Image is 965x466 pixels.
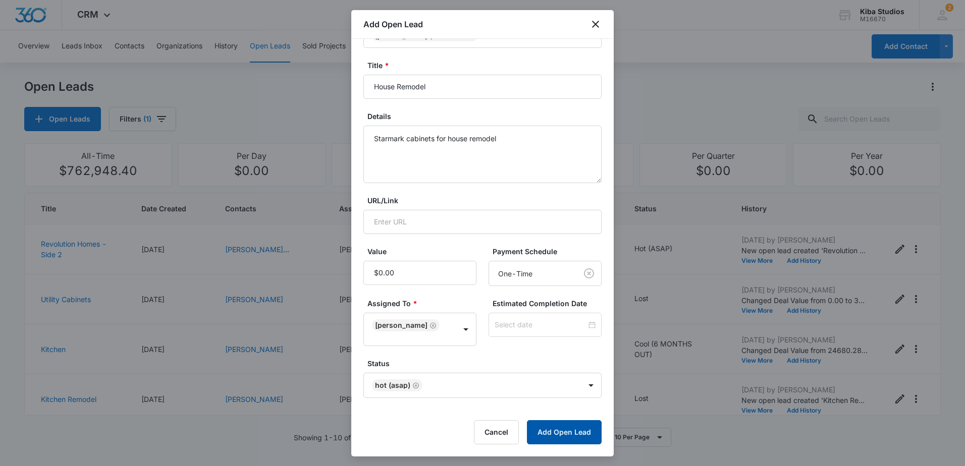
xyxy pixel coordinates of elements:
[367,195,606,206] label: URL/Link
[427,322,437,329] div: Remove Cinthya Espinoza
[375,322,427,329] div: [PERSON_NAME]
[363,18,423,30] h1: Add Open Lead
[363,75,602,99] input: Title
[493,298,606,309] label: Estimated Completion Date
[495,319,586,330] input: Select date
[410,382,419,389] div: Remove Hot (ASAP)
[363,126,602,183] textarea: Starmark cabinets for house remodel
[367,358,606,369] label: Status
[493,246,606,257] label: Payment Schedule
[363,210,602,234] input: Enter URL
[527,420,602,444] button: Add Open Lead
[367,246,480,257] label: Value
[363,261,476,285] input: Value
[466,32,475,39] div: Remove Tanya Graves (ID:40914)
[474,420,519,444] button: Cancel
[581,265,597,281] button: Clear
[367,111,606,122] label: Details
[367,298,480,309] label: Assigned To
[367,60,606,71] label: Title
[589,18,602,30] button: close
[375,382,410,389] div: Hot (ASAP)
